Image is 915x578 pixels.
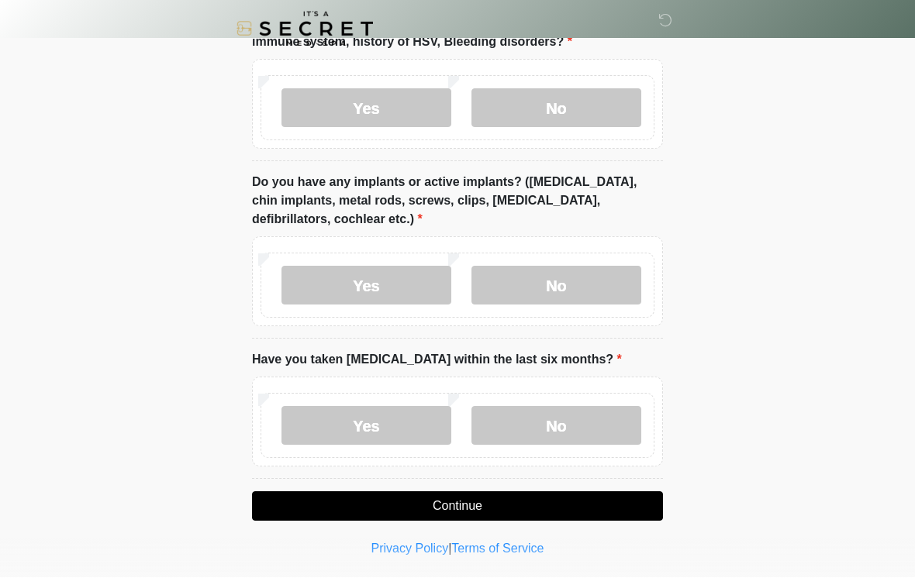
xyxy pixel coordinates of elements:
[252,351,622,370] label: Have you taken [MEDICAL_DATA] within the last six months?
[471,267,641,305] label: No
[451,542,544,556] a: Terms of Service
[371,542,449,556] a: Privacy Policy
[281,407,451,446] label: Yes
[281,89,451,128] label: Yes
[237,12,373,46] img: It's A Secret Med Spa Logo
[252,174,663,229] label: Do you have any implants or active implants? ([MEDICAL_DATA], chin implants, metal rods, screws, ...
[281,267,451,305] label: Yes
[471,407,641,446] label: No
[471,89,641,128] label: No
[252,492,663,521] button: Continue
[448,542,451,556] a: |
